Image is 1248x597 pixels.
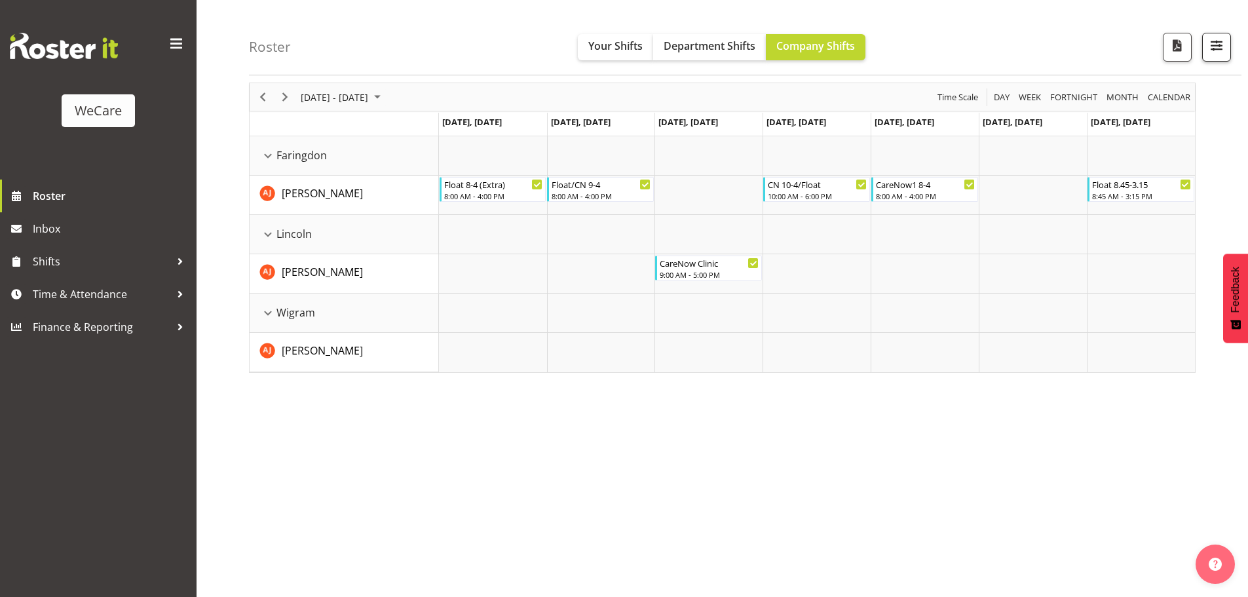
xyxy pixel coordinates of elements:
h4: Roster [249,39,291,54]
span: Week [1017,89,1042,106]
button: Fortnight [1048,89,1100,106]
div: CareNow Clinic [660,256,759,269]
div: Amy Johannsen"s event - CN 10-4/Float Begin From Thursday, October 2, 2025 at 10:00:00 AM GMT+13:... [763,177,870,202]
span: Shifts [33,252,170,271]
span: [DATE], [DATE] [1091,116,1150,128]
img: Rosterit website logo [10,33,118,59]
div: Float 8-4 (Extra) [444,178,543,191]
div: Timeline Week of September 29, 2025 [249,83,1196,373]
button: Filter Shifts [1202,33,1231,62]
div: Next [274,83,296,111]
span: calendar [1146,89,1192,106]
span: [DATE], [DATE] [442,116,502,128]
td: Faringdon resource [250,136,439,176]
span: Wigram [276,305,315,320]
button: Download a PDF of the roster according to the set date range. [1163,33,1192,62]
button: Feedback - Show survey [1223,254,1248,343]
div: Amy Johannsen"s event - Float 8.45-3.15 Begin From Sunday, October 5, 2025 at 8:45:00 AM GMT+13:0... [1087,177,1194,202]
a: [PERSON_NAME] [282,185,363,201]
div: 10:00 AM - 6:00 PM [768,191,867,201]
span: Inbox [33,219,190,239]
div: CN 10-4/Float [768,178,867,191]
div: Float 8.45-3.15 [1092,178,1191,191]
button: Timeline Month [1105,89,1141,106]
button: Department Shifts [653,34,766,60]
div: Amy Johannsen"s event - CareNow Clinic Begin From Wednesday, October 1, 2025 at 9:00:00 AM GMT+13... [655,256,762,280]
td: Wigram resource [250,294,439,333]
div: Previous [252,83,274,111]
div: Amy Johannsen"s event - CareNow1 8-4 Begin From Friday, October 3, 2025 at 8:00:00 AM GMT+13:00 E... [871,177,978,202]
span: Department Shifts [664,39,755,53]
button: Previous [254,89,272,106]
img: help-xxl-2.png [1209,558,1222,571]
span: Roster [33,186,190,206]
span: [DATE], [DATE] [983,116,1042,128]
div: Amy Johannsen"s event - Float/CN 9-4 Begin From Tuesday, September 30, 2025 at 8:00:00 AM GMT+13:... [547,177,654,202]
span: Your Shifts [588,39,643,53]
a: [PERSON_NAME] [282,264,363,280]
span: [DATE] - [DATE] [299,89,369,106]
td: Amy Johannsen resource [250,176,439,215]
button: Your Shifts [578,34,653,60]
table: Timeline Week of September 29, 2025 [439,136,1195,372]
span: Month [1105,89,1140,106]
button: Time Scale [936,89,981,106]
span: [DATE], [DATE] [551,116,611,128]
td: Amy Johannsen resource [250,333,439,372]
td: Amy Johannsen resource [250,254,439,294]
button: Sep 29 - Oct 05, 2025 [299,89,387,106]
span: [DATE], [DATE] [658,116,718,128]
div: Float/CN 9-4 [552,178,651,191]
span: Finance & Reporting [33,317,170,337]
div: WeCare [75,101,122,121]
span: [PERSON_NAME] [282,186,363,201]
button: Timeline Day [992,89,1012,106]
span: Time & Attendance [33,284,170,304]
span: [DATE], [DATE] [766,116,826,128]
span: Company Shifts [776,39,855,53]
div: 8:45 AM - 3:15 PM [1092,191,1191,201]
td: Lincoln resource [250,215,439,254]
button: Next [276,89,294,106]
div: 8:00 AM - 4:00 PM [444,191,543,201]
span: Day [993,89,1011,106]
div: Amy Johannsen"s event - Float 8-4 (Extra) Begin From Monday, September 29, 2025 at 8:00:00 AM GMT... [440,177,546,202]
span: Faringdon [276,147,327,163]
span: Fortnight [1049,89,1099,106]
button: Timeline Week [1017,89,1044,106]
div: CareNow1 8-4 [876,178,975,191]
div: 8:00 AM - 4:00 PM [552,191,651,201]
button: Company Shifts [766,34,865,60]
span: Time Scale [936,89,979,106]
a: [PERSON_NAME] [282,343,363,358]
span: Feedback [1230,267,1241,313]
div: 9:00 AM - 5:00 PM [660,269,759,280]
span: [PERSON_NAME] [282,265,363,279]
span: Lincoln [276,226,312,242]
span: [DATE], [DATE] [875,116,934,128]
button: Month [1146,89,1193,106]
div: 8:00 AM - 4:00 PM [876,191,975,201]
